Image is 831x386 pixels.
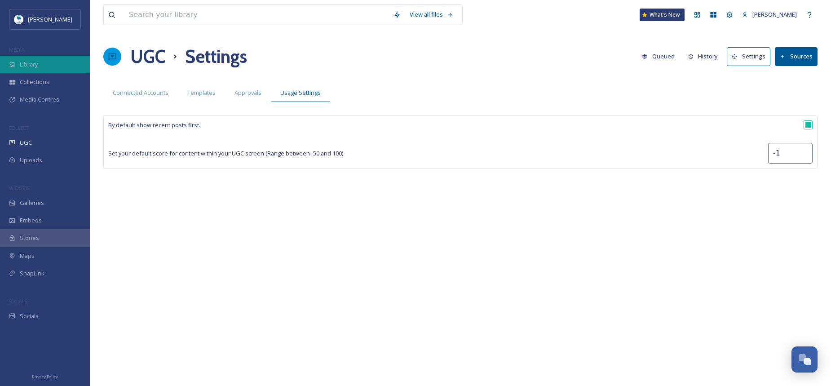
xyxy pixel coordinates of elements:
[20,138,32,147] span: UGC
[9,46,25,53] span: MEDIA
[20,234,39,242] span: Stories
[20,269,44,278] span: SnapLink
[20,199,44,207] span: Galleries
[280,89,321,97] span: Usage Settings
[130,43,165,70] a: UGC
[637,48,679,65] button: Queued
[124,5,389,25] input: Search your library
[20,60,38,69] span: Library
[9,298,27,305] span: SOCIALS
[32,374,58,380] span: Privacy Policy
[637,48,684,65] a: Queued
[738,6,801,23] a: [PERSON_NAME]
[640,9,685,21] a: What's New
[20,252,35,260] span: Maps
[32,371,58,382] a: Privacy Policy
[752,10,797,18] span: [PERSON_NAME]
[20,78,49,86] span: Collections
[187,89,216,97] span: Templates
[185,43,247,70] h1: Settings
[684,48,727,65] a: History
[20,95,59,104] span: Media Centres
[405,6,458,23] a: View all files
[234,89,261,97] span: Approvals
[20,216,42,225] span: Embeds
[28,15,72,23] span: [PERSON_NAME]
[9,185,30,191] span: WIDGETS
[684,48,723,65] button: History
[791,346,818,373] button: Open Chat
[14,15,23,24] img: download.jpeg
[9,124,28,131] span: COLLECT
[108,121,200,129] span: By default show recent posts first.
[20,312,39,320] span: Socials
[108,149,343,158] span: Set your default score for content within your UGC screen (Range between -50 and 100)
[113,89,168,97] span: Connected Accounts
[20,156,42,164] span: Uploads
[727,47,775,66] a: Settings
[775,47,818,66] button: Sources
[727,47,770,66] button: Settings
